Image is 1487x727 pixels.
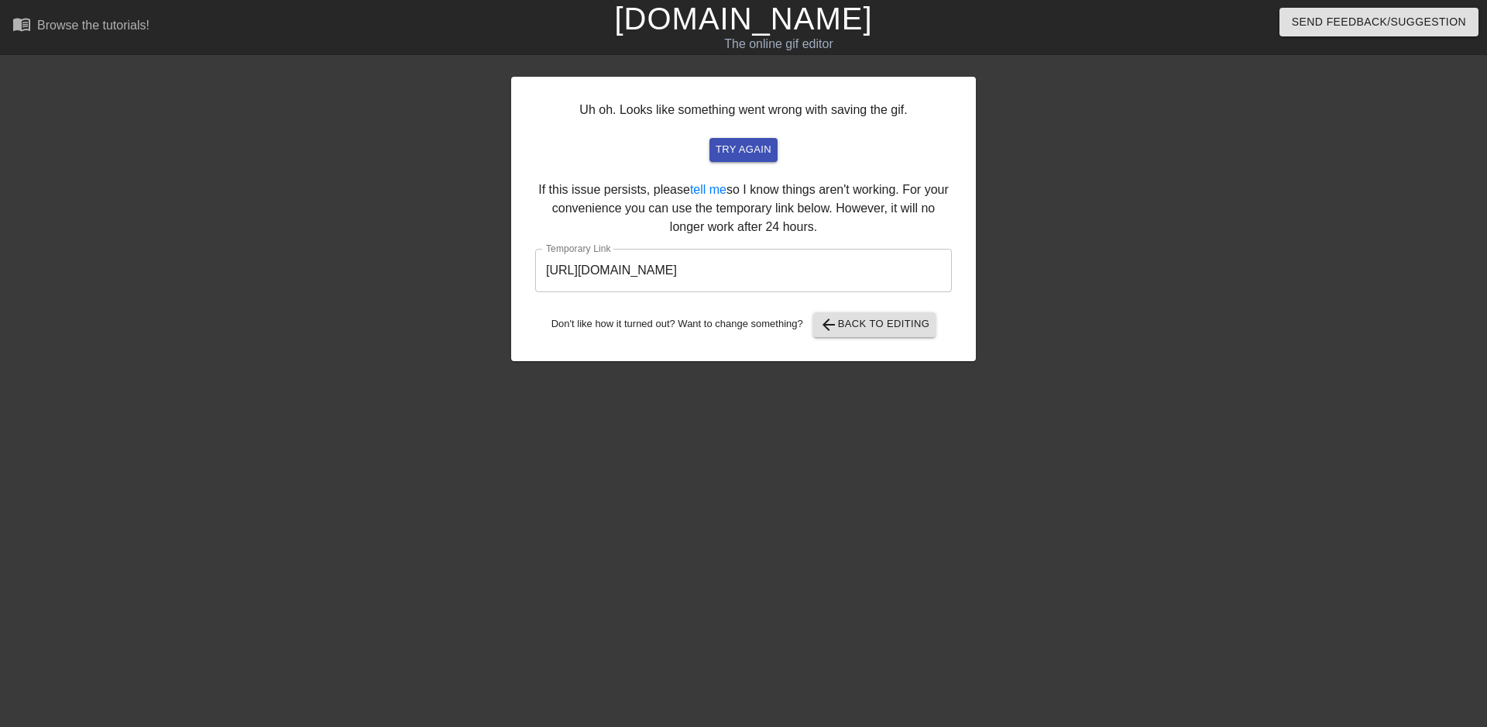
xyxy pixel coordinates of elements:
[12,15,31,33] span: menu_book
[716,141,771,159] span: try again
[535,312,952,337] div: Don't like how it turned out? Want to change something?
[819,315,838,334] span: arrow_back
[819,315,930,334] span: Back to Editing
[511,77,976,361] div: Uh oh. Looks like something went wrong with saving the gif. If this issue persists, please so I k...
[1292,12,1466,32] span: Send Feedback/Suggestion
[690,183,726,196] a: tell me
[37,19,149,32] div: Browse the tutorials!
[1279,8,1478,36] button: Send Feedback/Suggestion
[535,249,952,292] input: bare
[503,35,1054,53] div: The online gif editor
[709,138,778,162] button: try again
[813,312,936,337] button: Back to Editing
[12,15,149,39] a: Browse the tutorials!
[614,2,872,36] a: [DOMAIN_NAME]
